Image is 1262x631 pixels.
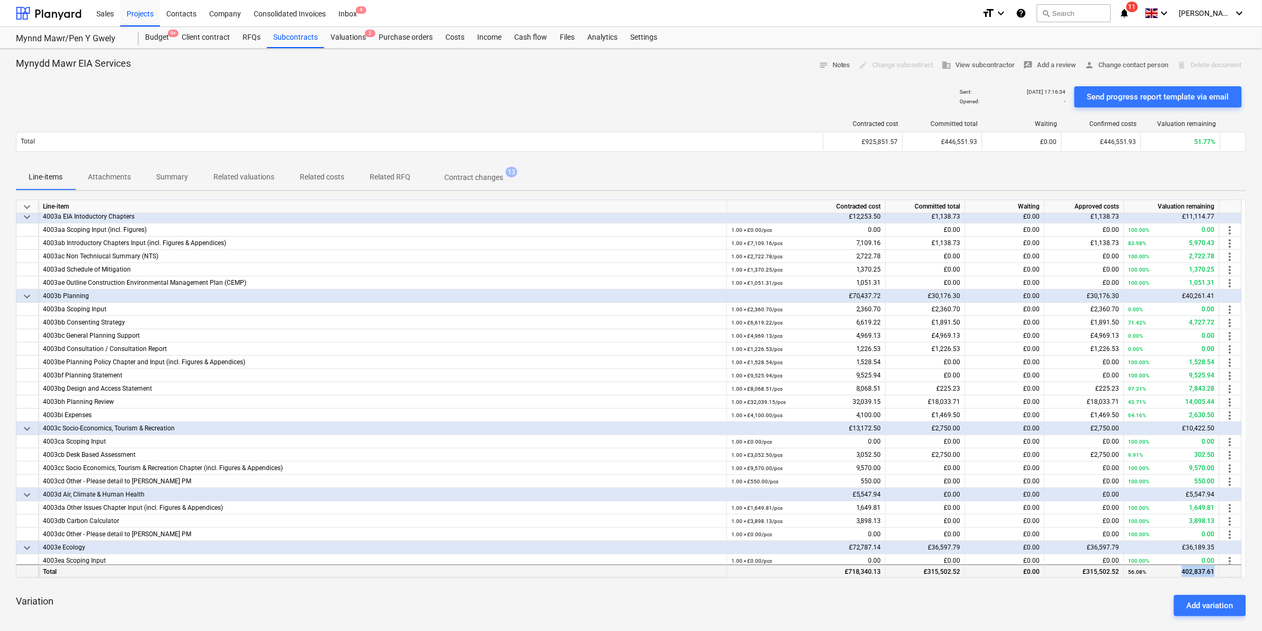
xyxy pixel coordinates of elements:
[1129,359,1150,365] small: 100.00%
[1129,395,1215,409] div: 14,005.44
[928,398,961,405] span: £18,033.71
[731,356,881,369] div: 1,528.54
[1103,464,1120,472] span: £0.00
[1129,227,1150,233] small: 100.00%
[886,564,965,578] div: £315,502.52
[1019,57,1081,74] button: Add a review
[942,138,978,146] span: £446,551.93
[1224,237,1237,250] span: more_vert
[1224,330,1237,342] span: more_vert
[1129,250,1215,263] div: 2,722.78
[43,250,722,263] div: 4003ac Non Techniucal Summary (NTS)
[267,27,324,48] a: Subcontracts
[727,210,886,223] div: £12,253.50
[356,6,366,14] span: 4
[1024,266,1040,273] span: £0.00
[731,240,783,246] small: 1.00 × £7,109.16 / pcs
[1129,237,1215,250] div: 5,970.43
[139,27,175,48] a: Budget9+
[731,435,881,448] div: 0.00
[987,120,1058,128] div: Waiting
[727,200,886,213] div: Contracted cost
[1103,279,1120,286] span: £0.00
[960,98,980,105] p: Opened :
[1224,383,1237,395] span: more_vert
[731,465,783,471] small: 1.00 × £9,570.00 / pcs
[731,280,783,286] small: 1.00 × £1,051.31 / pcs
[624,27,664,48] a: Settings
[1091,332,1120,339] span: £4,969.13
[1224,449,1237,462] span: more_vert
[471,27,508,48] a: Income
[43,329,722,342] div: 4003bc General Planning Support
[731,501,881,515] div: 1,649.81
[1129,280,1150,286] small: 100.00%
[731,412,783,418] small: 1.00 × £4,100.00 / pcs
[937,385,961,392] span: £225.23
[1087,398,1120,405] span: £18,033.71
[1129,412,1147,418] small: 64.16%
[1224,555,1237,567] span: more_vert
[1103,253,1120,260] span: £0.00
[731,237,881,250] div: 7,109.16
[1129,435,1215,448] div: 0.00
[815,57,855,74] button: Notes
[731,386,783,392] small: 1.00 × £8,068.51 / pcs
[1129,439,1150,445] small: 100.00%
[1037,4,1111,22] button: Search
[1045,290,1124,303] div: £30,176.30
[1224,528,1237,541] span: more_vert
[828,120,899,128] div: Contracted cost
[1081,57,1173,74] button: Change contact person
[168,30,178,37] span: 9+
[965,290,1045,303] div: £0.00
[1024,372,1040,379] span: £0.00
[731,329,881,342] div: 4,969.13
[1129,479,1150,484] small: 100.00%
[21,211,33,223] span: keyboard_arrow_down
[1045,210,1124,223] div: £1,138.73
[1024,345,1040,353] span: £0.00
[1195,138,1216,146] span: 51.77%
[886,422,965,435] div: £2,750.00
[1024,477,1040,485] span: £0.00
[886,541,965,554] div: £36,597.79
[1187,599,1233,612] div: Add variation
[886,290,965,303] div: £30,176.30
[965,422,1045,435] div: £0.00
[932,451,961,458] span: £2,750.00
[439,27,471,48] div: Costs
[16,57,131,70] p: Mynydd Mawr EIA Services
[43,488,722,501] div: 4003d Air, Climate & Human Health
[1129,254,1150,259] small: 100.00%
[1124,488,1220,501] div: £5,547.94
[1129,342,1215,356] div: 0.00
[1124,200,1220,213] div: Valuation remaining
[1224,502,1237,515] span: more_vert
[43,382,722,395] div: 4003bg Design and Access Statement
[727,564,886,578] div: £718,340.13
[1045,488,1124,501] div: £0.00
[1129,240,1147,246] small: 83.98%
[1224,317,1237,329] span: more_vert
[213,172,274,183] p: Related valuations
[1024,239,1040,247] span: £0.00
[1129,373,1150,378] small: 100.00%
[731,223,881,237] div: 0.00
[731,276,881,290] div: 1,051.31
[1224,369,1237,382] span: more_vert
[1024,60,1033,70] span: rate_review
[1224,436,1237,448] span: more_vert
[1124,422,1220,435] div: £10,422.50
[39,200,727,213] div: Line-item
[965,564,1045,578] div: £0.00
[43,303,722,316] div: 4003ba Scoping Input
[932,345,961,353] span: £1,226.53
[1045,541,1124,554] div: £36,597.79
[324,27,372,48] div: Valuations
[1024,253,1040,260] span: £0.00
[1087,90,1229,104] div: Send progress report template via email
[731,448,881,462] div: 3,052.50
[1224,303,1237,316] span: more_vert
[731,479,778,484] small: 1.00 × £550.00 / pcs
